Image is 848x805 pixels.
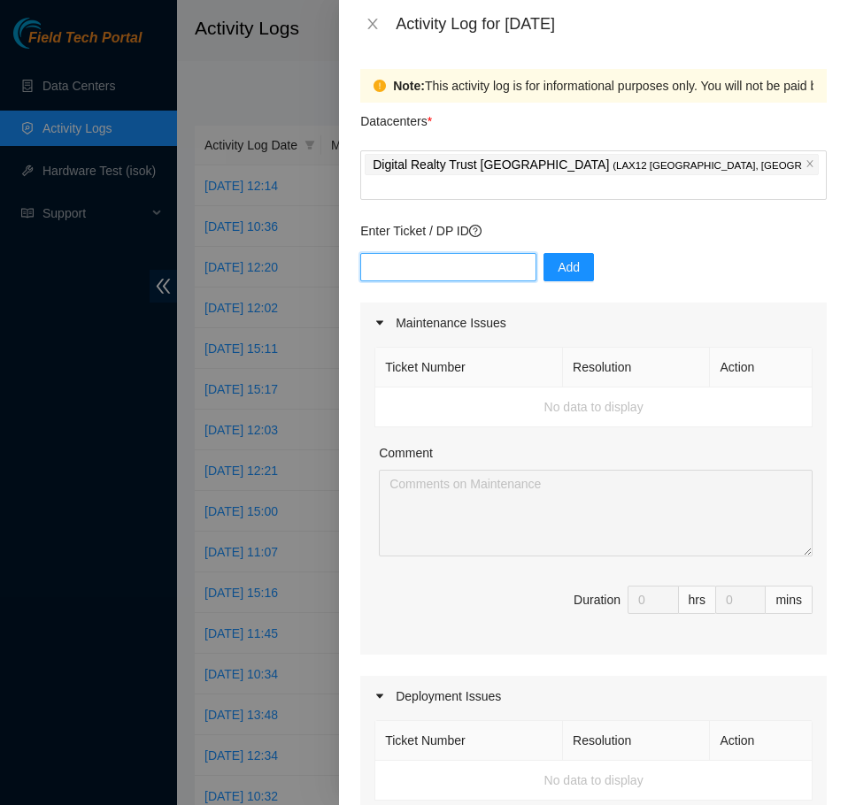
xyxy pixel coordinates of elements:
[393,76,425,96] strong: Note:
[360,676,827,717] div: Deployment Issues
[558,257,580,277] span: Add
[679,586,716,614] div: hrs
[374,80,386,92] span: exclamation-circle
[806,159,814,170] span: close
[360,221,827,241] p: Enter Ticket / DP ID
[375,348,563,387] th: Ticket Number
[374,318,385,328] span: caret-right
[360,303,827,343] div: Maintenance Issues
[469,225,482,237] span: question-circle
[360,103,432,131] p: Datacenters
[366,17,380,31] span: close
[375,387,813,427] td: No data to display
[375,761,813,801] td: No data to display
[563,348,710,387] th: Resolution
[379,470,813,556] textarea: Comment
[374,691,385,701] span: caret-right
[710,348,813,387] th: Action
[574,590,621,609] div: Duration
[373,155,802,175] p: Digital Realty Trust [GEOGRAPHIC_DATA] )
[563,721,710,761] th: Resolution
[543,253,594,281] button: Add
[396,14,827,34] div: Activity Log for [DATE]
[375,721,563,761] th: Ticket Number
[710,721,813,761] th: Action
[360,16,385,33] button: Close
[379,443,433,463] label: Comment
[766,586,813,614] div: mins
